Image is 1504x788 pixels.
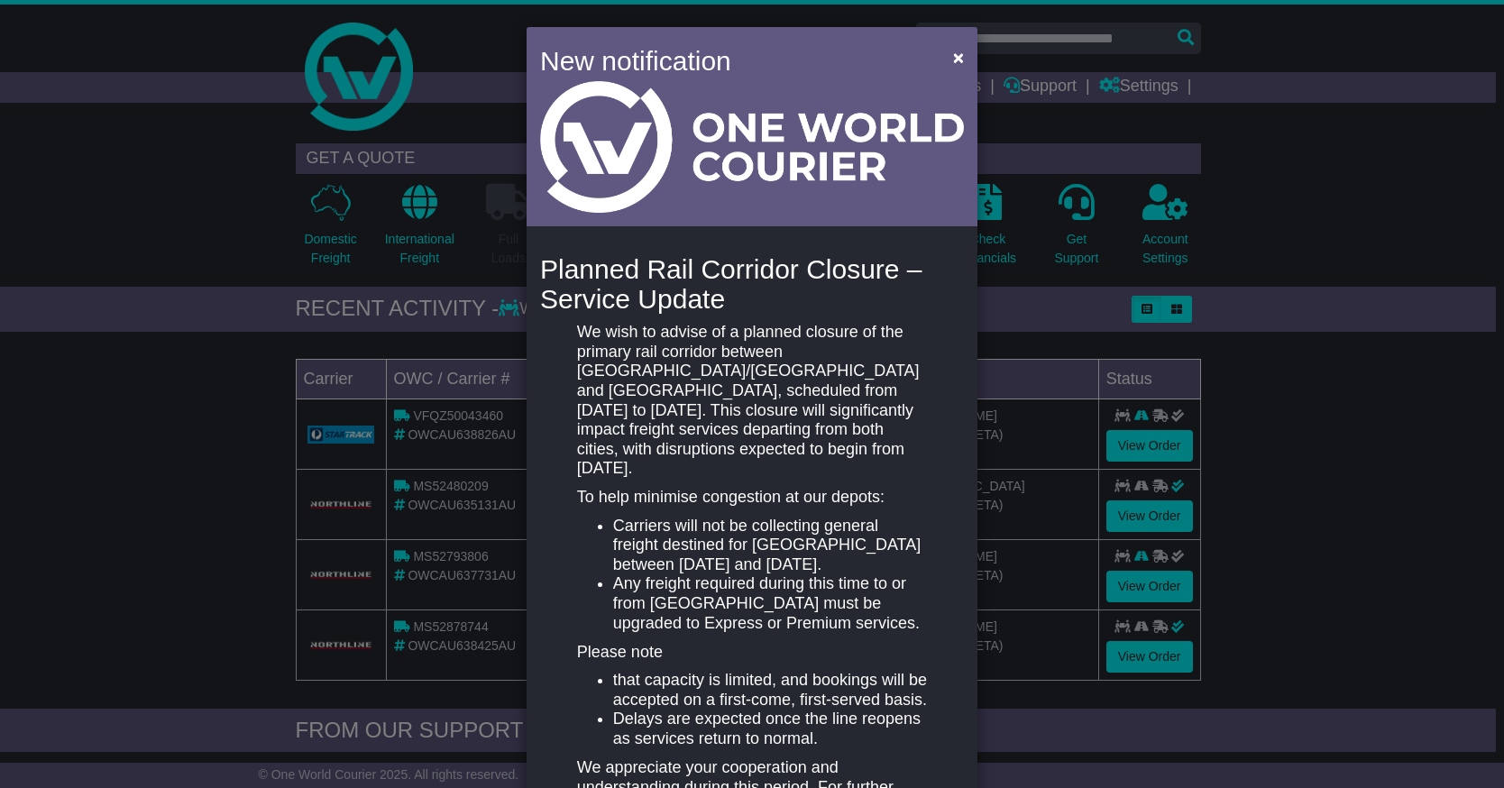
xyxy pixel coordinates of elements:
[613,671,927,710] li: that capacity is limited, and bookings will be accepted on a first-come, first-served basis.
[613,574,927,633] li: Any freight required during this time to or from [GEOGRAPHIC_DATA] must be upgraded to Express or...
[540,41,927,81] h4: New notification
[577,323,927,479] p: We wish to advise of a planned closure of the primary rail corridor between [GEOGRAPHIC_DATA]/[GE...
[613,517,927,575] li: Carriers will not be collecting general freight destined for [GEOGRAPHIC_DATA] between [DATE] and...
[577,643,927,663] p: Please note
[953,47,964,68] span: ×
[613,710,927,748] li: Delays are expected once the line reopens as services return to normal.
[577,488,927,508] p: To help minimise congestion at our depots:
[944,39,973,76] button: Close
[540,254,964,314] h4: Planned Rail Corridor Closure – Service Update
[540,81,964,213] img: Light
